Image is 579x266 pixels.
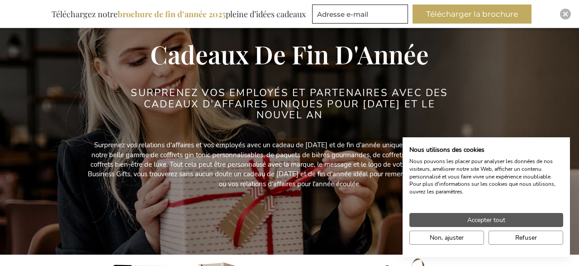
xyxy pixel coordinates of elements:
[563,11,568,17] img: Close
[489,231,563,245] button: Refuser tous les cookies
[409,231,484,245] button: Ajustez les préférences de cookie
[150,37,429,71] span: Cadeaux De Fin D'Année
[409,158,563,196] p: Nous pouvons les placer pour analyser les données de nos visiteurs, améliorer notre site Web, aff...
[413,5,532,24] button: Télécharger la brochure
[409,213,563,227] button: Accepter tous les cookies
[430,233,464,242] span: Non, ajuster
[409,146,563,154] h2: Nous utilisons des cookies
[118,9,226,19] b: brochure de fin d’année 2025
[515,233,537,242] span: Refuser
[312,5,408,24] input: Adresse e-mail
[47,5,310,24] div: Téléchargez notre pleine d’idées cadeaux
[560,9,571,19] div: Close
[312,5,411,26] form: marketing offers and promotions
[467,215,505,225] span: Accepter tout
[86,140,493,189] p: Surprenez vos relations d'affaires et vos employés avec un cadeau de [DATE] et de fin d'année uni...
[120,87,459,121] h2: Surprenez VOS EMPLOYÉS ET PARTENAIRES avec des cadeaux d'affaires UNIQUES POUR [DATE] ET LE NOUVE...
